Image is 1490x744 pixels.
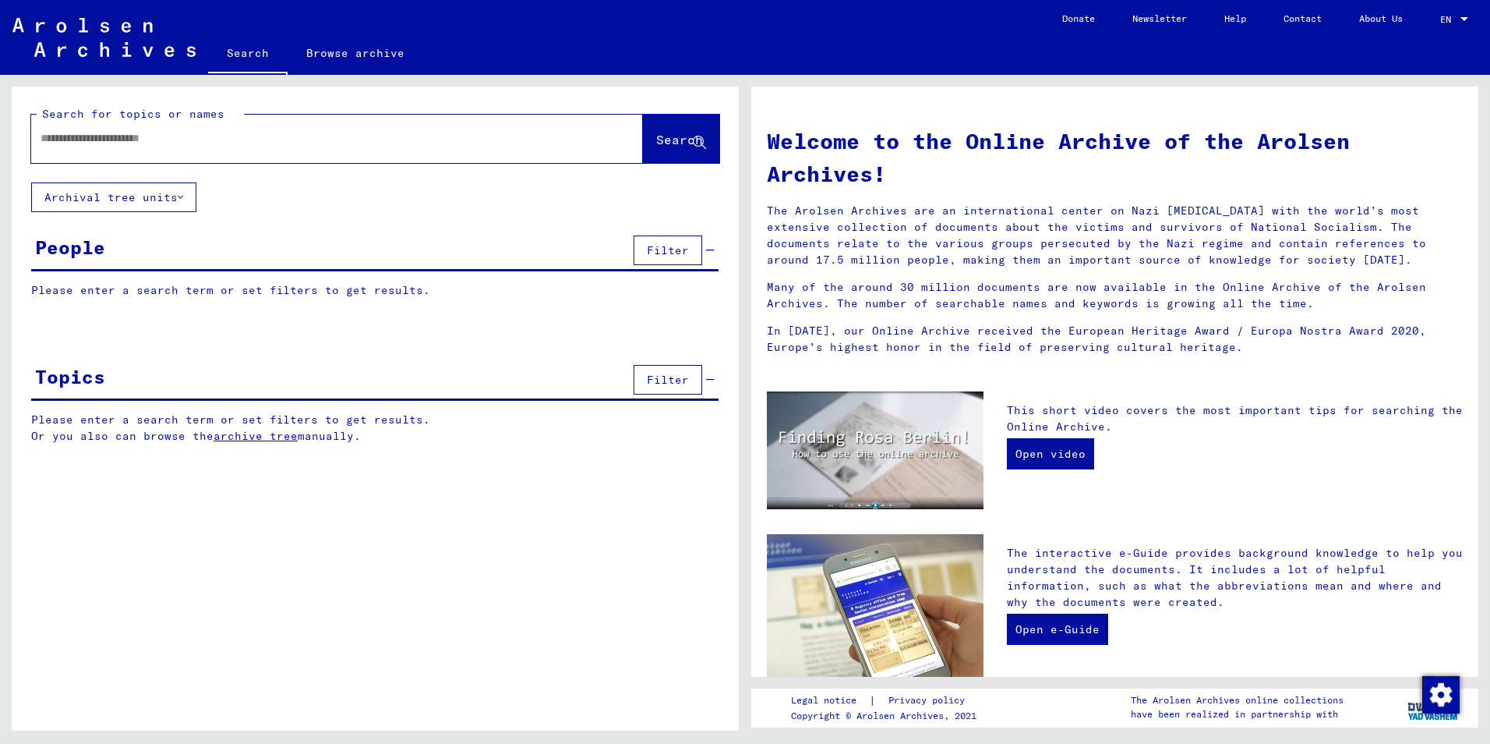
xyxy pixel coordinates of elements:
[791,693,983,709] div: |
[791,693,869,709] a: Legal notice
[35,233,105,261] div: People
[643,115,719,163] button: Search
[634,365,702,395] button: Filter
[31,412,719,445] p: Please enter a search term or set filters to get results. Or you also can browse the manually.
[656,132,703,147] span: Search
[791,709,983,723] p: Copyright © Arolsen Archives, 2021
[1440,14,1457,25] span: EN
[647,373,689,387] span: Filter
[767,279,1463,312] p: Many of the around 30 million documents are now available in the Online Archive of the Arolsen Ar...
[1007,614,1108,645] a: Open e-Guide
[31,282,719,299] p: Please enter a search term or set filters to get results.
[767,125,1463,190] h1: Welcome to the Online Archive of the Arolsen Archives!
[1007,438,1094,469] a: Open video
[31,182,196,212] button: Archival tree units
[876,693,983,709] a: Privacy policy
[1422,676,1460,714] img: Change consent
[1404,688,1463,727] img: yv_logo.png
[1007,402,1463,435] p: This short video covers the most important tips for searching the Online Archive.
[1131,707,1343,721] p: have been realized in partnership with
[1007,545,1463,611] p: The interactive e-Guide provides background knowledge to help you understand the documents. It in...
[634,236,702,265] button: Filter
[1421,675,1459,713] div: Change consent
[214,429,298,443] a: archive tree
[767,391,983,509] img: video.jpg
[767,534,983,678] img: eguide.jpg
[1131,693,1343,707] p: The Arolsen Archives online collections
[767,323,1463,356] p: In [DATE], our Online Archive received the European Heritage Award / Europa Nostra Award 2020, Eu...
[767,203,1463,268] p: The Arolsen Archives are an international center on Nazi [MEDICAL_DATA] with the world’s most ext...
[288,34,423,72] a: Browse archive
[42,107,224,121] mat-label: Search for topics or names
[208,34,288,75] a: Search
[35,363,105,391] div: Topics
[647,243,689,257] span: Filter
[12,18,196,57] img: Arolsen_neg.svg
